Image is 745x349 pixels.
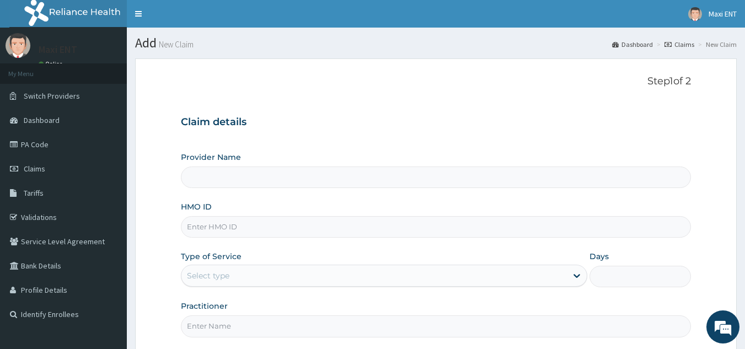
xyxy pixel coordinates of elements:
[181,116,692,128] h3: Claim details
[612,40,653,49] a: Dashboard
[187,270,229,281] div: Select type
[157,40,194,49] small: New Claim
[181,251,242,262] label: Type of Service
[181,216,692,238] input: Enter HMO ID
[664,40,694,49] a: Claims
[6,33,30,58] img: User Image
[181,76,692,88] p: Step 1 of 2
[181,300,228,312] label: Practitioner
[589,251,609,262] label: Days
[39,45,77,55] p: Maxi ENT
[135,36,737,50] h1: Add
[24,188,44,198] span: Tariffs
[24,91,80,101] span: Switch Providers
[181,201,212,212] label: HMO ID
[181,152,241,163] label: Provider Name
[709,9,737,19] span: Maxi ENT
[695,40,737,49] li: New Claim
[24,164,45,174] span: Claims
[688,7,702,21] img: User Image
[24,115,60,125] span: Dashboard
[39,60,65,68] a: Online
[181,315,692,337] input: Enter Name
